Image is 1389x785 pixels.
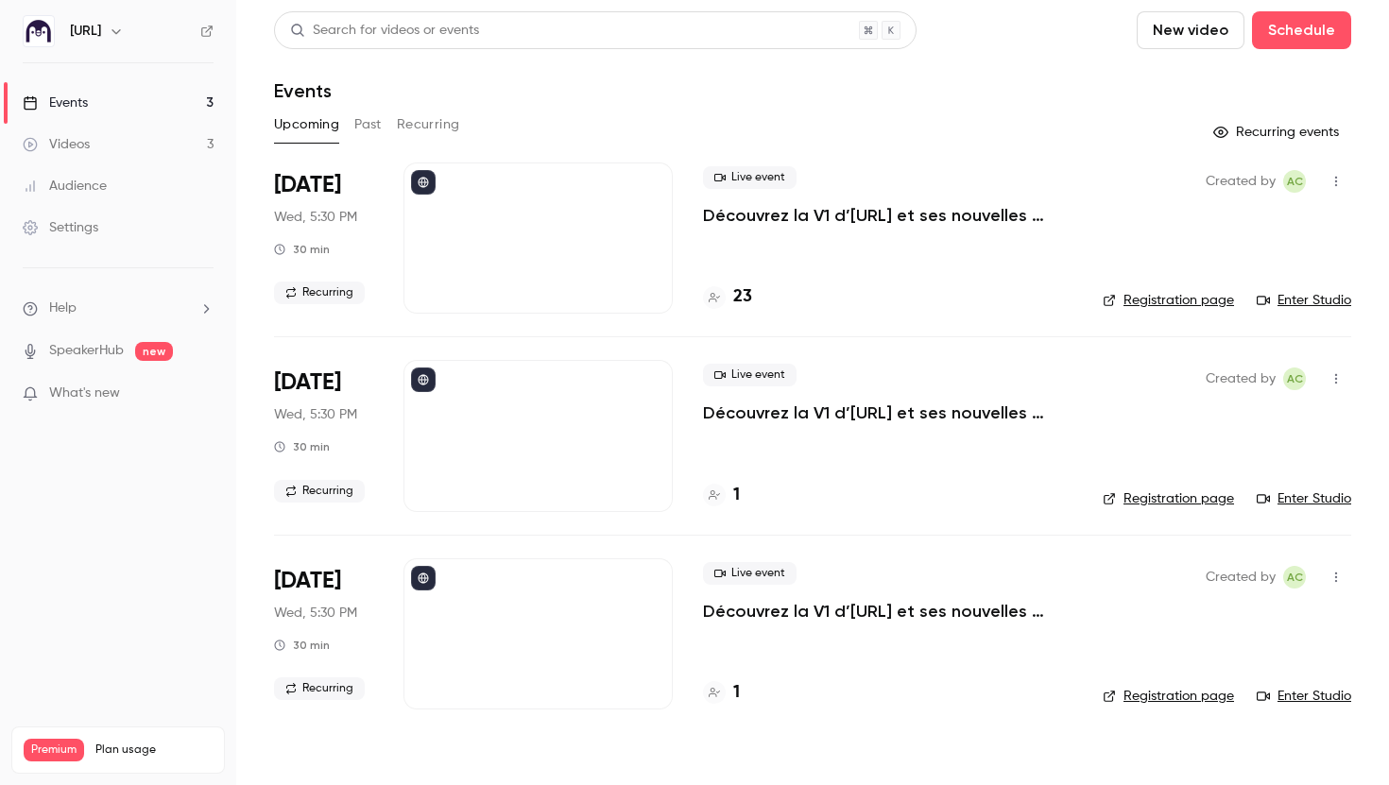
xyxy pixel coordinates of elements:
[1283,367,1306,390] span: Alison Chopard
[274,604,357,623] span: Wed, 5:30 PM
[1257,291,1351,310] a: Enter Studio
[274,439,330,454] div: 30 min
[397,110,460,140] button: Recurring
[733,680,740,706] h4: 1
[274,405,357,424] span: Wed, 5:30 PM
[703,284,752,310] a: 23
[23,135,90,154] div: Videos
[1205,117,1351,147] button: Recurring events
[274,208,357,227] span: Wed, 5:30 PM
[95,742,213,758] span: Plan usage
[274,110,339,140] button: Upcoming
[274,638,330,653] div: 30 min
[1103,687,1234,706] a: Registration page
[274,566,341,596] span: [DATE]
[733,483,740,508] h4: 1
[191,385,214,402] iframe: Noticeable Trigger
[274,242,330,257] div: 30 min
[274,282,365,304] span: Recurring
[1103,291,1234,310] a: Registration page
[23,94,88,112] div: Events
[290,21,479,41] div: Search for videos or events
[733,284,752,310] h4: 23
[1206,566,1276,589] span: Created by
[703,483,740,508] a: 1
[70,22,101,41] h6: [URL]
[49,341,124,361] a: SpeakerHub
[274,677,365,700] span: Recurring
[274,480,365,503] span: Recurring
[1137,11,1244,49] button: New video
[274,360,373,511] div: Sep 24 Wed, 5:30 PM (Europe/Paris)
[23,177,107,196] div: Audience
[703,364,797,386] span: Live event
[354,110,382,140] button: Past
[703,166,797,189] span: Live event
[1257,489,1351,508] a: Enter Studio
[135,342,173,361] span: new
[274,558,373,709] div: Oct 1 Wed, 5:30 PM (Europe/Paris)
[274,79,332,102] h1: Events
[1287,566,1303,589] span: AC
[703,401,1072,424] a: Découvrez la V1 d’[URL] et ses nouvelles fonctionnalités !
[274,162,373,314] div: Sep 17 Wed, 5:30 PM (Europe/Paris)
[703,680,740,706] a: 1
[703,600,1072,623] a: Découvrez la V1 d’[URL] et ses nouvelles fonctionnalités !
[1283,170,1306,193] span: Alison Chopard
[1287,170,1303,193] span: AC
[24,739,84,761] span: Premium
[23,299,214,318] li: help-dropdown-opener
[1287,367,1303,390] span: AC
[1283,566,1306,589] span: Alison Chopard
[274,170,341,200] span: [DATE]
[703,204,1072,227] a: Découvrez la V1 d’[URL] et ses nouvelles fonctionnalités !
[49,299,77,318] span: Help
[1206,367,1276,390] span: Created by
[703,562,797,585] span: Live event
[1257,687,1351,706] a: Enter Studio
[23,218,98,237] div: Settings
[1206,170,1276,193] span: Created by
[49,384,120,403] span: What's new
[1252,11,1351,49] button: Schedule
[274,367,341,398] span: [DATE]
[1103,489,1234,508] a: Registration page
[24,16,54,46] img: Ed.ai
